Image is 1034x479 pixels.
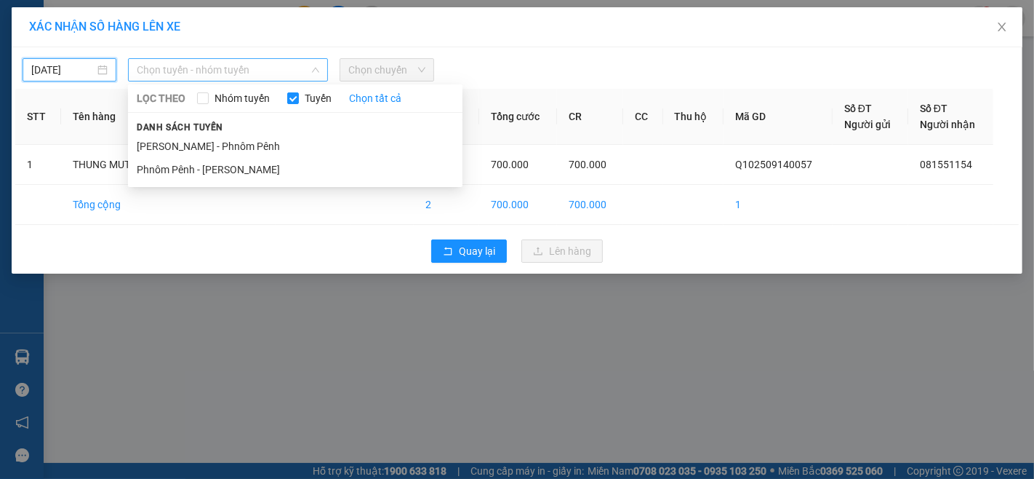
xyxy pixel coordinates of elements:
[100,62,193,78] li: VP Phnôm Pênh
[479,89,557,145] th: Tổng cước
[479,185,557,225] td: 700.000
[431,239,507,263] button: rollbackQuay lại
[15,145,61,185] td: 1
[209,90,276,106] span: Nhóm tuyến
[557,89,623,145] th: CR
[7,7,211,35] li: [PERSON_NAME]
[414,185,479,225] td: 2
[920,103,947,114] span: Số ĐT
[137,59,319,81] span: Chọn tuyến - nhóm tuyến
[128,121,232,134] span: Danh sách tuyến
[724,89,833,145] th: Mã GD
[844,119,891,130] span: Người gửi
[61,145,188,185] td: THUNG MUT LẨU DE
[128,135,462,158] li: [PERSON_NAME] - Phnôm Pênh
[311,66,320,74] span: down
[844,103,872,114] span: Số ĐT
[31,62,95,78] input: 15/09/2025
[920,159,972,170] span: 081551154
[100,81,111,91] span: environment
[7,96,98,108] b: [STREET_ADDRESS]
[724,185,833,225] td: 1
[663,89,724,145] th: Thu hộ
[521,239,603,263] button: uploadLên hàng
[491,159,529,170] span: 700.000
[15,89,61,145] th: STT
[623,89,662,145] th: CC
[569,159,606,170] span: 700.000
[557,185,623,225] td: 700.000
[7,62,100,78] li: VP Quận 10
[61,89,188,145] th: Tên hàng
[100,96,191,108] b: [STREET_ADDRESS]
[61,185,188,225] td: Tổng cộng
[128,158,462,181] li: Phnôm Pênh - [PERSON_NAME]
[443,246,453,258] span: rollback
[29,20,180,33] span: XÁC NHẬN SỐ HÀNG LÊN XE
[996,21,1008,33] span: close
[348,59,425,81] span: Chọn chuyến
[7,81,17,91] span: environment
[920,119,975,130] span: Người nhận
[137,90,185,106] span: LỌC THEO
[299,90,337,106] span: Tuyến
[459,243,495,259] span: Quay lại
[735,159,812,170] span: Q102509140057
[349,90,401,106] a: Chọn tất cả
[982,7,1022,48] button: Close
